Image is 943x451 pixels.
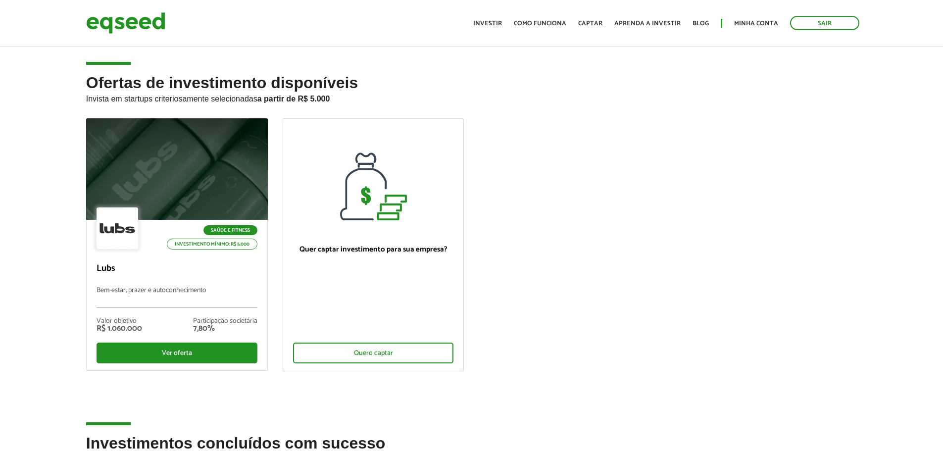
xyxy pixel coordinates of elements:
[97,263,257,274] p: Lubs
[790,16,859,30] a: Sair
[97,325,142,333] div: R$ 1.060.000
[293,245,454,254] p: Quer captar investimento para sua empresa?
[86,118,268,371] a: Saúde e Fitness Investimento mínimo: R$ 5.000 Lubs Bem-estar, prazer e autoconhecimento Valor obj...
[97,287,257,308] p: Bem-estar, prazer e autoconhecimento
[734,20,778,27] a: Minha conta
[693,20,709,27] a: Blog
[97,318,142,325] div: Valor objetivo
[193,325,257,333] div: 7,80%
[193,318,257,325] div: Participação societária
[293,343,454,363] div: Quero captar
[614,20,681,27] a: Aprenda a investir
[473,20,502,27] a: Investir
[86,10,165,36] img: EqSeed
[86,74,857,118] h2: Ofertas de investimento disponíveis
[86,92,857,103] p: Invista em startups criteriosamente selecionadas
[283,118,464,371] a: Quer captar investimento para sua empresa? Quero captar
[97,343,257,363] div: Ver oferta
[167,239,257,250] p: Investimento mínimo: R$ 5.000
[514,20,566,27] a: Como funciona
[578,20,602,27] a: Captar
[203,225,257,235] p: Saúde e Fitness
[257,95,330,103] strong: a partir de R$ 5.000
